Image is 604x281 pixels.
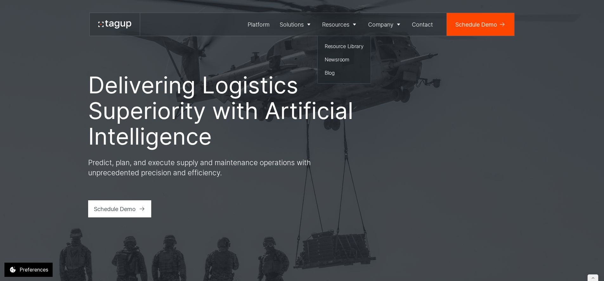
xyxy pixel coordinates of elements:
a: Platform [243,13,275,36]
div: Resources [322,20,349,29]
a: Schedule Demo [447,13,514,36]
div: Resource Library [325,42,364,50]
div: Solutions [280,20,304,29]
div: Newsroom [325,56,364,63]
div: Blog [325,69,364,77]
div: Platform [248,20,270,29]
nav: Resources [317,36,371,84]
a: Contact [407,13,438,36]
a: Blog [322,67,367,79]
a: Resource Library [322,41,367,53]
a: Company [363,13,407,36]
p: Predict, plan, and execute supply and maintenance operations with unprecedented precision and eff... [88,158,316,178]
div: Schedule Demo [455,20,497,29]
a: Resources [317,13,363,36]
div: Company [368,20,393,29]
div: Preferences [20,266,48,273]
h1: Delivering Logistics Superiority with Artificial Intelligence [88,72,354,149]
a: Newsroom [322,54,367,66]
div: Schedule Demo [94,205,136,213]
div: Contact [412,20,433,29]
a: Schedule Demo [88,200,152,217]
a: Solutions [275,13,317,36]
